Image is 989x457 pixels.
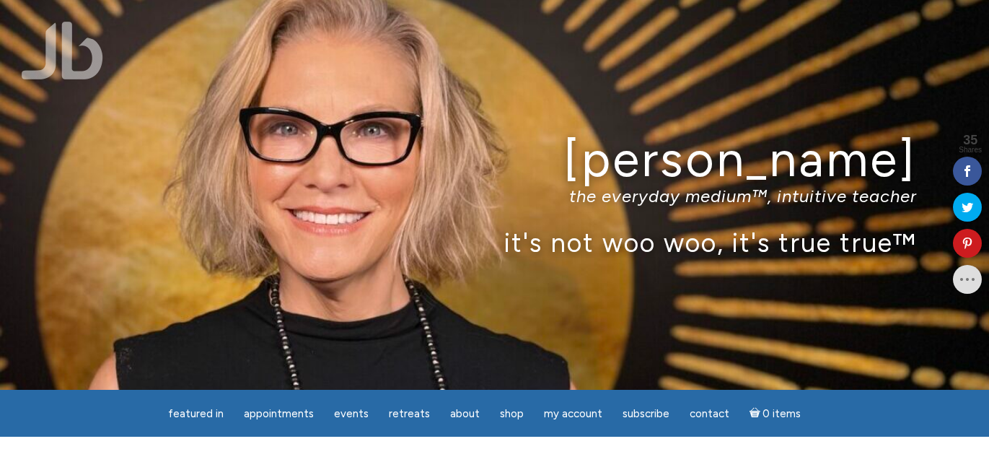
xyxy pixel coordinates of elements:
[22,22,103,79] img: Jamie Butler. The Everyday Medium
[380,400,439,428] a: Retreats
[762,409,801,419] span: 0 items
[235,400,322,428] a: Appointments
[450,407,480,420] span: About
[623,407,669,420] span: Subscribe
[159,400,232,428] a: featured in
[750,407,763,420] i: Cart
[73,132,917,186] h1: [PERSON_NAME]
[244,407,314,420] span: Appointments
[441,400,488,428] a: About
[389,407,430,420] span: Retreats
[491,400,532,428] a: Shop
[741,399,810,428] a: Cart0 items
[535,400,611,428] a: My Account
[959,147,982,154] span: Shares
[325,400,377,428] a: Events
[681,400,738,428] a: Contact
[500,407,524,420] span: Shop
[73,186,917,206] p: the everyday medium™, intuitive teacher
[73,227,917,258] p: it's not woo woo, it's true true™
[690,407,729,420] span: Contact
[614,400,678,428] a: Subscribe
[544,407,602,420] span: My Account
[334,407,369,420] span: Events
[168,407,224,420] span: featured in
[959,134,982,147] span: 35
